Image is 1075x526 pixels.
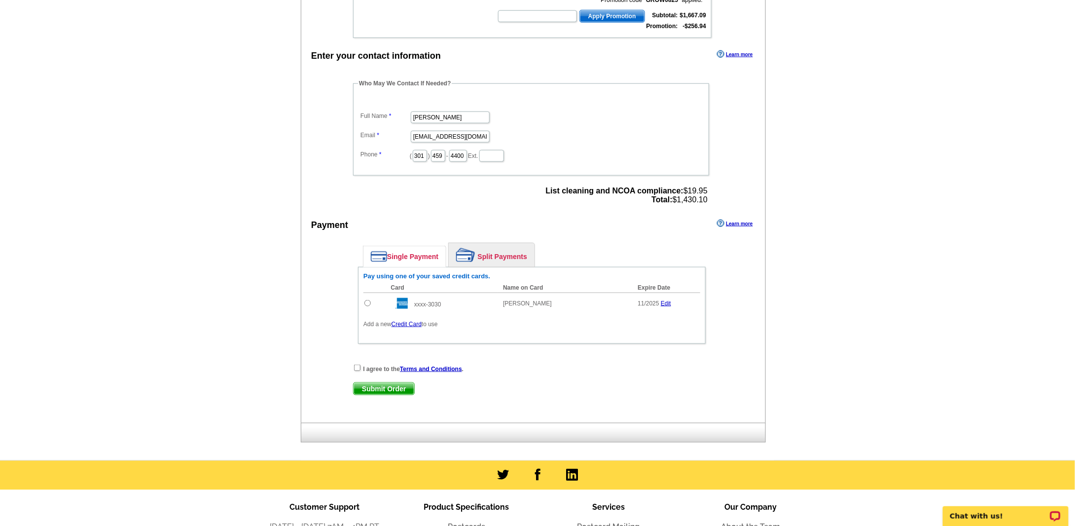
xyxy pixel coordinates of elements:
[592,503,625,512] span: Services
[400,366,462,373] a: Terms and Conditions
[680,12,706,19] strong: $1,667.09
[638,300,659,307] span: 11/2025
[289,503,359,512] span: Customer Support
[363,246,446,267] a: Single Payment
[580,10,645,22] span: Apply Promotion
[498,283,633,293] th: Name on Card
[449,243,535,267] a: Split Payments
[633,283,700,293] th: Expire Date
[358,148,704,163] dd: ( ) - Ext.
[371,251,387,262] img: single-payment.png
[456,248,475,262] img: split-payment.png
[360,112,410,120] label: Full Name
[391,298,408,309] img: amex.gif
[358,79,452,88] legend: Who May We Contact If Needed?
[363,272,700,280] h6: Pay using one of your saved credit cards.
[936,495,1075,526] iframe: LiveChat chat widget
[414,301,441,308] span: xxxx-3030
[661,300,671,307] a: Edit
[311,49,441,63] div: Enter your contact information
[360,131,410,140] label: Email
[646,23,678,30] strong: Promotion:
[354,383,414,395] span: Submit Order
[392,321,422,328] a: Credit Card
[546,187,683,195] strong: List cleaning and NCOA compliance:
[717,50,752,58] a: Learn more
[579,10,645,23] button: Apply Promotion
[724,503,777,512] span: Our Company
[363,366,464,373] strong: I agree to the .
[546,187,708,204] span: $19.95 $1,430.10
[360,150,410,159] label: Phone
[311,219,348,232] div: Payment
[503,300,552,307] span: [PERSON_NAME]
[683,23,706,30] strong: -$256.94
[651,195,672,204] strong: Total:
[424,503,509,512] span: Product Specifications
[363,320,700,329] p: Add a new to use
[652,12,678,19] strong: Subtotal:
[717,220,752,227] a: Learn more
[386,283,499,293] th: Card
